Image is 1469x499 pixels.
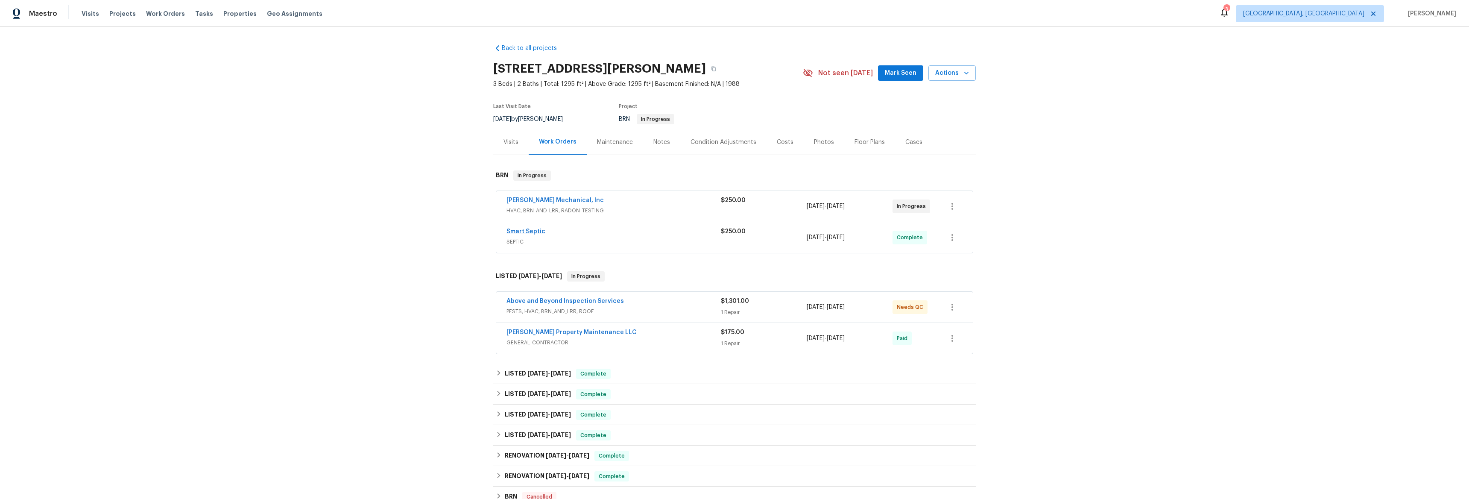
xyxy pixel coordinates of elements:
div: LISTED [DATE]-[DATE]In Progress [493,263,976,290]
h6: BRN [496,170,508,181]
span: - [807,303,845,311]
div: Photos [814,138,834,147]
span: [DATE] [527,411,548,417]
div: LISTED [DATE]-[DATE]Complete [493,425,976,446]
span: Paid [897,334,911,343]
span: 3 Beds | 2 Baths | Total: 1295 ft² | Above Grade: 1295 ft² | Basement Finished: N/A | 1988 [493,80,803,88]
span: [DATE] [807,235,825,241]
span: - [527,391,571,397]
span: In Progress [638,117,673,122]
span: [DATE] [827,335,845,341]
span: Project [619,104,638,109]
span: [DATE] [550,411,571,417]
div: Costs [777,138,793,147]
span: Complete [595,472,628,481]
span: Maestro [29,9,57,18]
span: Properties [223,9,257,18]
span: Complete [577,390,610,399]
span: Projects [109,9,136,18]
span: Tasks [195,11,213,17]
span: [DATE] [807,335,825,341]
span: - [546,473,589,479]
span: Complete [577,411,610,419]
span: [DATE] [546,452,566,458]
span: [DATE] [518,273,539,279]
span: [PERSON_NAME] [1405,9,1456,18]
div: LISTED [DATE]-[DATE]Complete [493,384,976,405]
span: - [807,334,845,343]
span: Complete [595,452,628,460]
div: Notes [653,138,670,147]
div: 3 [1223,5,1229,14]
a: Above and Beyond Inspection Services [506,298,624,304]
a: Smart Septic [506,229,545,235]
a: [PERSON_NAME] Property Maintenance LLC [506,329,637,335]
span: [DATE] [550,391,571,397]
div: Work Orders [539,138,576,146]
h6: RENOVATION [505,471,589,481]
span: [DATE] [550,370,571,376]
span: - [527,411,571,417]
span: [DATE] [827,235,845,241]
a: [PERSON_NAME] Mechanical, Inc [506,197,604,203]
span: HVAC, BRN_AND_LRR, RADON_TESTING [506,206,721,215]
span: Complete [577,370,610,378]
h6: RENOVATION [505,451,589,461]
span: [DATE] [527,370,548,376]
h6: LISTED [505,430,571,440]
span: BRN [619,116,674,122]
span: [DATE] [546,473,566,479]
button: Actions [928,65,976,81]
div: LISTED [DATE]-[DATE]Complete [493,405,976,425]
span: - [527,370,571,376]
span: [DATE] [541,273,562,279]
div: 1 Repair [721,339,807,348]
button: Copy Address [706,61,721,76]
div: Floor Plans [854,138,885,147]
span: Complete [577,431,610,440]
span: [DATE] [550,432,571,438]
span: Needs QC [897,303,927,311]
span: $175.00 [721,329,744,335]
h6: LISTED [505,410,571,420]
span: In Progress [514,171,550,180]
span: [DATE] [827,304,845,310]
div: 1 Repair [721,308,807,317]
span: [GEOGRAPHIC_DATA], [GEOGRAPHIC_DATA] [1243,9,1364,18]
span: - [546,452,589,458]
span: - [807,233,845,242]
span: Mark Seen [885,68,916,79]
span: [DATE] [807,304,825,310]
span: [DATE] [527,391,548,397]
span: Last Visit Date [493,104,531,109]
span: [DATE] [827,203,845,209]
h6: LISTED [496,271,562,282]
div: by [PERSON_NAME] [493,114,573,124]
div: RENOVATION [DATE]-[DATE]Complete [493,466,976,487]
div: BRN In Progress [493,162,976,189]
span: Geo Assignments [267,9,322,18]
div: Cases [905,138,922,147]
div: Condition Adjustments [691,138,756,147]
span: [DATE] [493,116,511,122]
h6: LISTED [505,389,571,399]
span: GENERAL_CONTRACTOR [506,338,721,347]
span: PESTS, HVAC, BRN_AND_LRR, ROOF [506,307,721,316]
span: [DATE] [527,432,548,438]
span: - [518,273,562,279]
span: [DATE] [807,203,825,209]
span: $1,301.00 [721,298,749,304]
div: Maintenance [597,138,633,147]
span: Actions [935,68,969,79]
div: LISTED [DATE]-[DATE]Complete [493,364,976,384]
span: $250.00 [721,229,746,235]
span: [DATE] [569,452,589,458]
h6: LISTED [505,369,571,379]
span: Complete [897,233,926,242]
span: SEPTIC [506,238,721,246]
span: Visits [82,9,99,18]
span: - [807,202,845,211]
span: Not seen [DATE] [818,69,873,77]
div: RENOVATION [DATE]-[DATE]Complete [493,446,976,466]
span: $250.00 [721,197,746,203]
